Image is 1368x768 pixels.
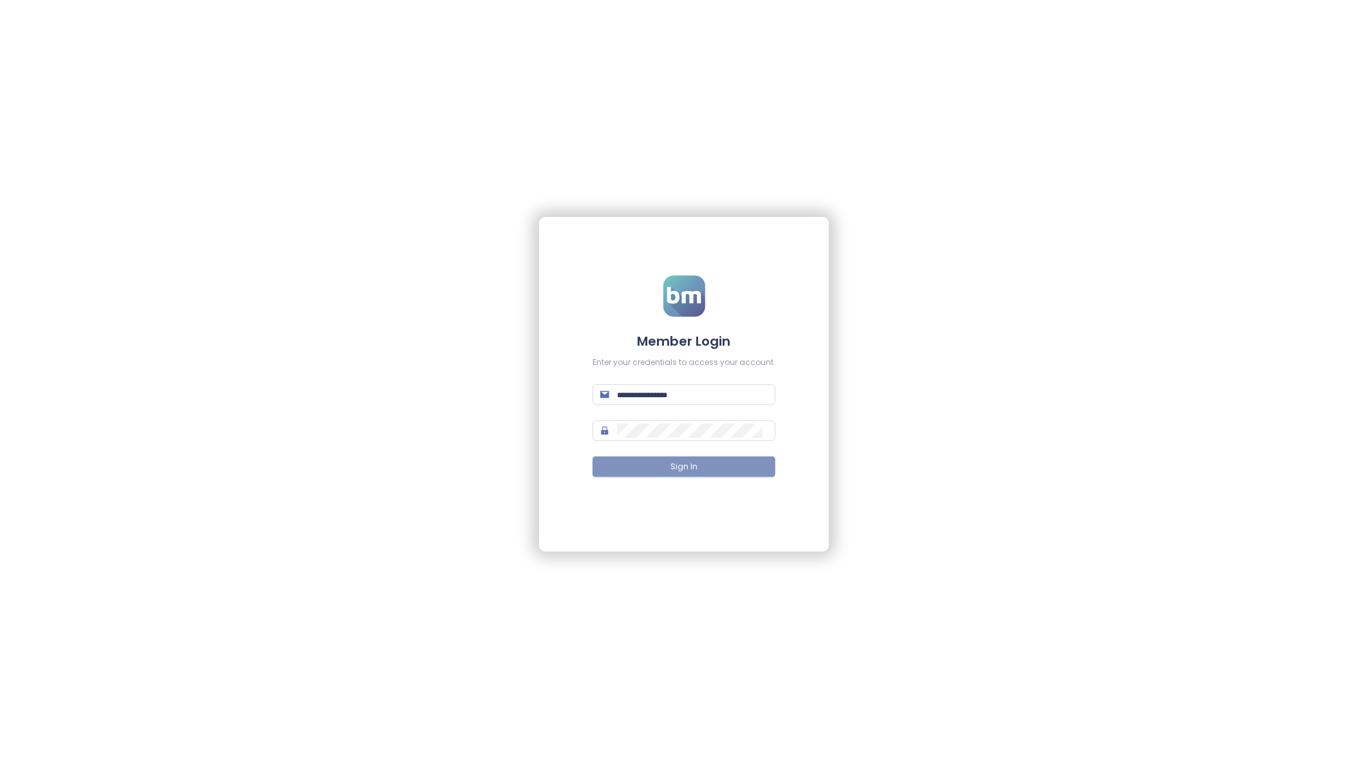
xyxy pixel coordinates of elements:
[670,461,698,473] span: Sign In
[593,332,775,350] h4: Member Login
[593,357,775,369] div: Enter your credentials to access your account.
[600,390,609,399] span: mail
[593,456,775,477] button: Sign In
[663,276,705,317] img: logo
[600,426,609,435] span: lock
